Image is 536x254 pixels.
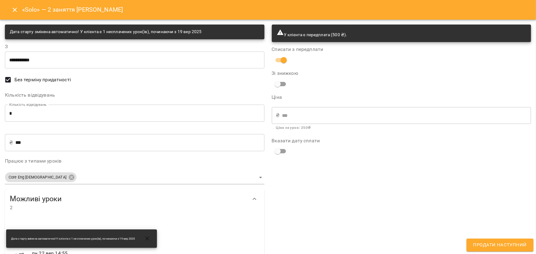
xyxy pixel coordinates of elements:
span: Продати наступний [473,241,527,249]
label: Списати з передплати [272,47,531,52]
span: Без терміну придатності [14,76,71,83]
label: Вказати дату сплати [272,138,531,143]
button: Продати наступний [467,239,534,252]
span: 2 [10,204,247,211]
label: З [5,44,264,49]
label: Зі знижкою [272,71,358,76]
span: У клієнта є передплата (500 ₴). [277,32,347,37]
span: Дата старту змінена автоматично! У клієнта є 1 несплачених урок(ів), починаючи з 19 вер 2025 [11,237,135,241]
p: ₴ [9,139,13,146]
div: Core Eng [DEMOGRAPHIC_DATA] [5,172,76,182]
p: ₴ [276,112,280,119]
span: Core Eng [DEMOGRAPHIC_DATA] [5,175,70,180]
label: Кількість відвідувань [5,93,264,98]
button: Show more [247,192,262,206]
div: Core Eng [DEMOGRAPHIC_DATA] [5,171,264,184]
span: Можливі уроки [10,194,247,204]
h6: «Solo» — 2 заняття [PERSON_NAME] [22,5,123,14]
label: Ціна [272,95,531,100]
label: Працює з типами уроків [5,159,264,164]
b: Ціна за урок : 250 ₴ [276,125,311,130]
button: Close [7,2,22,17]
div: Дата старту змінена автоматично! У клієнта є 1 несплачених урок(ів), починаючи з 19 вер 2025 [10,26,202,37]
